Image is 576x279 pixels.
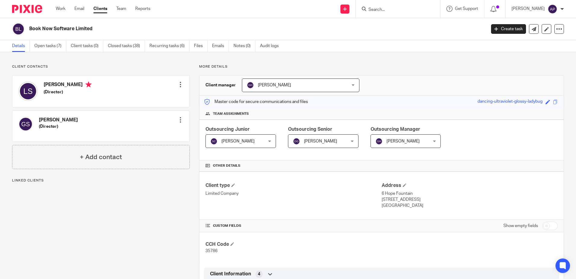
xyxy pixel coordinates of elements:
[304,139,337,143] span: [PERSON_NAME]
[213,163,240,168] span: Other details
[93,6,107,12] a: Clients
[455,7,478,11] span: Get Support
[212,40,229,52] a: Emails
[210,271,251,277] span: Client Information
[258,83,291,87] span: [PERSON_NAME]
[491,24,526,34] a: Create task
[382,182,558,189] h4: Address
[12,5,42,13] img: Pixie
[44,89,92,95] h5: (Director)
[205,127,250,132] span: Outsourcing Junior
[18,117,33,131] img: svg%3E
[477,98,543,105] div: dancing-ultraviolet-glossy-ladybug
[382,197,558,203] p: [STREET_ADDRESS]
[213,111,249,116] span: Team assignments
[293,138,300,145] img: svg%3E
[247,82,254,89] img: svg%3E
[503,223,538,229] label: Show empty fields
[12,23,25,35] img: svg%3E
[135,6,150,12] a: Reports
[375,138,383,145] img: svg%3E
[74,6,84,12] a: Email
[371,127,420,132] span: Outsourcing Manager
[210,138,218,145] img: svg%3E
[368,7,422,13] input: Search
[149,40,189,52] a: Recurring tasks (6)
[205,191,381,197] p: Limited Company
[12,178,190,183] p: Linked clients
[39,117,78,123] h4: [PERSON_NAME]
[548,4,557,14] img: svg%3E
[382,203,558,209] p: [GEOGRAPHIC_DATA]
[205,241,381,248] h4: CCH Code
[204,99,308,105] p: Master code for secure communications and files
[12,64,190,69] p: Client contacts
[205,223,381,228] h4: CUSTOM FIELDS
[44,82,92,89] h4: [PERSON_NAME]
[205,182,381,189] h4: Client type
[258,271,260,277] span: 4
[80,152,122,162] h4: + Add contact
[199,64,564,69] p: More details
[387,139,420,143] span: [PERSON_NAME]
[108,40,145,52] a: Closed tasks (38)
[288,127,332,132] span: Outsourcing Senior
[116,6,126,12] a: Team
[18,82,38,101] img: svg%3E
[29,26,391,32] h2: Book Now Software Limited
[205,249,218,253] span: 35786
[71,40,103,52] a: Client tasks (0)
[221,139,255,143] span: [PERSON_NAME]
[34,40,66,52] a: Open tasks (7)
[382,191,558,197] p: 6 Hope Fountain
[512,6,545,12] p: [PERSON_NAME]
[12,40,30,52] a: Details
[86,82,92,88] i: Primary
[194,40,208,52] a: Files
[56,6,65,12] a: Work
[260,40,283,52] a: Audit logs
[233,40,255,52] a: Notes (0)
[39,123,78,130] h5: (Director)
[205,82,236,88] h3: Client manager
